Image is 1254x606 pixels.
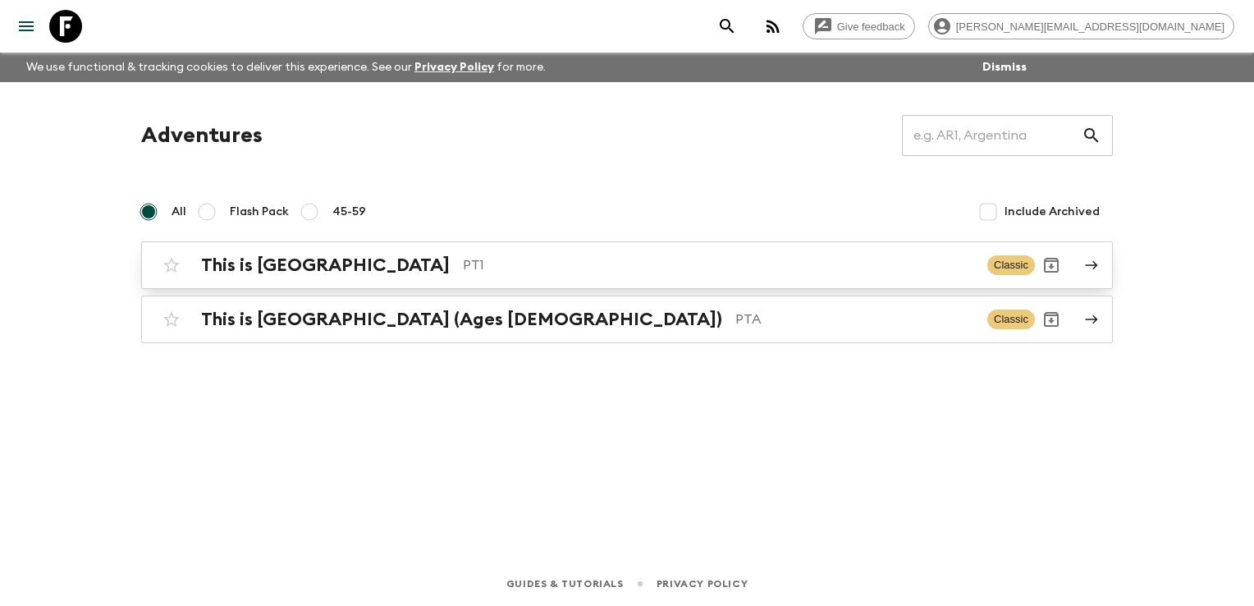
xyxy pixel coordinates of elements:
h2: This is [GEOGRAPHIC_DATA] (Ages [DEMOGRAPHIC_DATA]) [201,309,722,330]
p: We use functional & tracking cookies to deliver this experience. See our for more. [20,53,552,82]
span: Include Archived [1005,204,1100,220]
a: This is [GEOGRAPHIC_DATA]PT1ClassicArchive [141,241,1113,289]
span: Flash Pack [230,204,289,220]
p: PT1 [463,255,974,275]
button: Archive [1035,249,1068,282]
a: This is [GEOGRAPHIC_DATA] (Ages [DEMOGRAPHIC_DATA])PTAClassicArchive [141,296,1113,343]
h1: Adventures [141,119,263,152]
span: Give feedback [828,21,914,33]
button: Archive [1035,303,1068,336]
h2: This is [GEOGRAPHIC_DATA] [201,255,450,276]
a: Guides & Tutorials [506,575,624,593]
button: search adventures [711,10,744,43]
span: Classic [987,255,1035,275]
span: 45-59 [332,204,366,220]
span: Classic [987,310,1035,329]
span: All [172,204,186,220]
button: Dismiss [978,56,1031,79]
p: PTA [735,310,974,329]
input: e.g. AR1, Argentina [902,112,1082,158]
a: Privacy Policy [657,575,748,593]
span: [PERSON_NAME][EMAIL_ADDRESS][DOMAIN_NAME] [947,21,1233,33]
a: Privacy Policy [414,62,494,73]
button: menu [10,10,43,43]
div: [PERSON_NAME][EMAIL_ADDRESS][DOMAIN_NAME] [928,13,1234,39]
a: Give feedback [803,13,915,39]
